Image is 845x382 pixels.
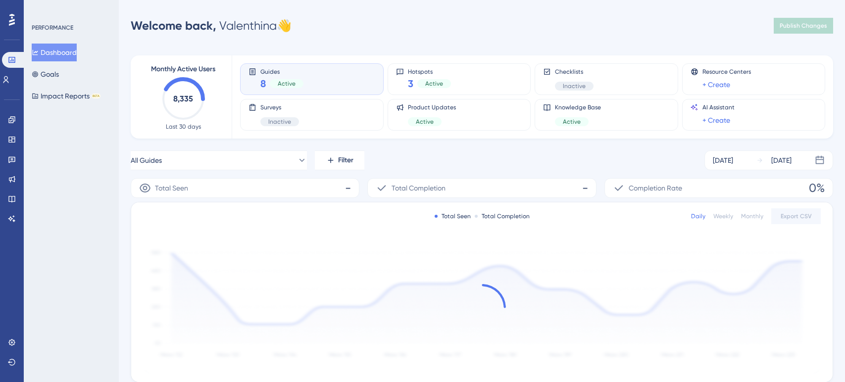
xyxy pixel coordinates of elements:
[702,68,751,76] span: Resource Centers
[555,68,594,76] span: Checklists
[260,77,266,91] span: 8
[408,77,413,91] span: 3
[713,212,733,220] div: Weekly
[278,80,296,88] span: Active
[425,80,443,88] span: Active
[771,154,792,166] div: [DATE]
[166,123,201,131] span: Last 30 days
[408,68,451,75] span: Hotspots
[563,118,581,126] span: Active
[131,18,292,34] div: Valenthina 👋
[131,154,162,166] span: All Guides
[781,212,812,220] span: Export CSV
[260,68,303,75] span: Guides
[702,79,730,91] a: + Create
[702,103,735,111] span: AI Assistant
[268,118,291,126] span: Inactive
[780,22,827,30] span: Publish Changes
[92,94,100,98] div: BETA
[713,154,733,166] div: [DATE]
[563,82,586,90] span: Inactive
[741,212,763,220] div: Monthly
[32,24,73,32] div: PERFORMANCE
[151,63,215,75] span: Monthly Active Users
[408,103,456,111] span: Product Updates
[435,212,471,220] div: Total Seen
[338,154,353,166] span: Filter
[315,150,364,170] button: Filter
[32,65,59,83] button: Goals
[173,94,193,103] text: 8,335
[392,182,446,194] span: Total Completion
[345,180,351,196] span: -
[131,150,307,170] button: All Guides
[260,103,299,111] span: Surveys
[32,44,77,61] button: Dashboard
[691,212,705,220] div: Daily
[629,182,682,194] span: Completion Rate
[702,114,730,126] a: + Create
[774,18,833,34] button: Publish Changes
[475,212,530,220] div: Total Completion
[582,180,588,196] span: -
[416,118,434,126] span: Active
[555,103,601,111] span: Knowledge Base
[155,182,188,194] span: Total Seen
[771,208,821,224] button: Export CSV
[131,18,216,33] span: Welcome back,
[809,180,825,196] span: 0%
[32,87,100,105] button: Impact ReportsBETA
